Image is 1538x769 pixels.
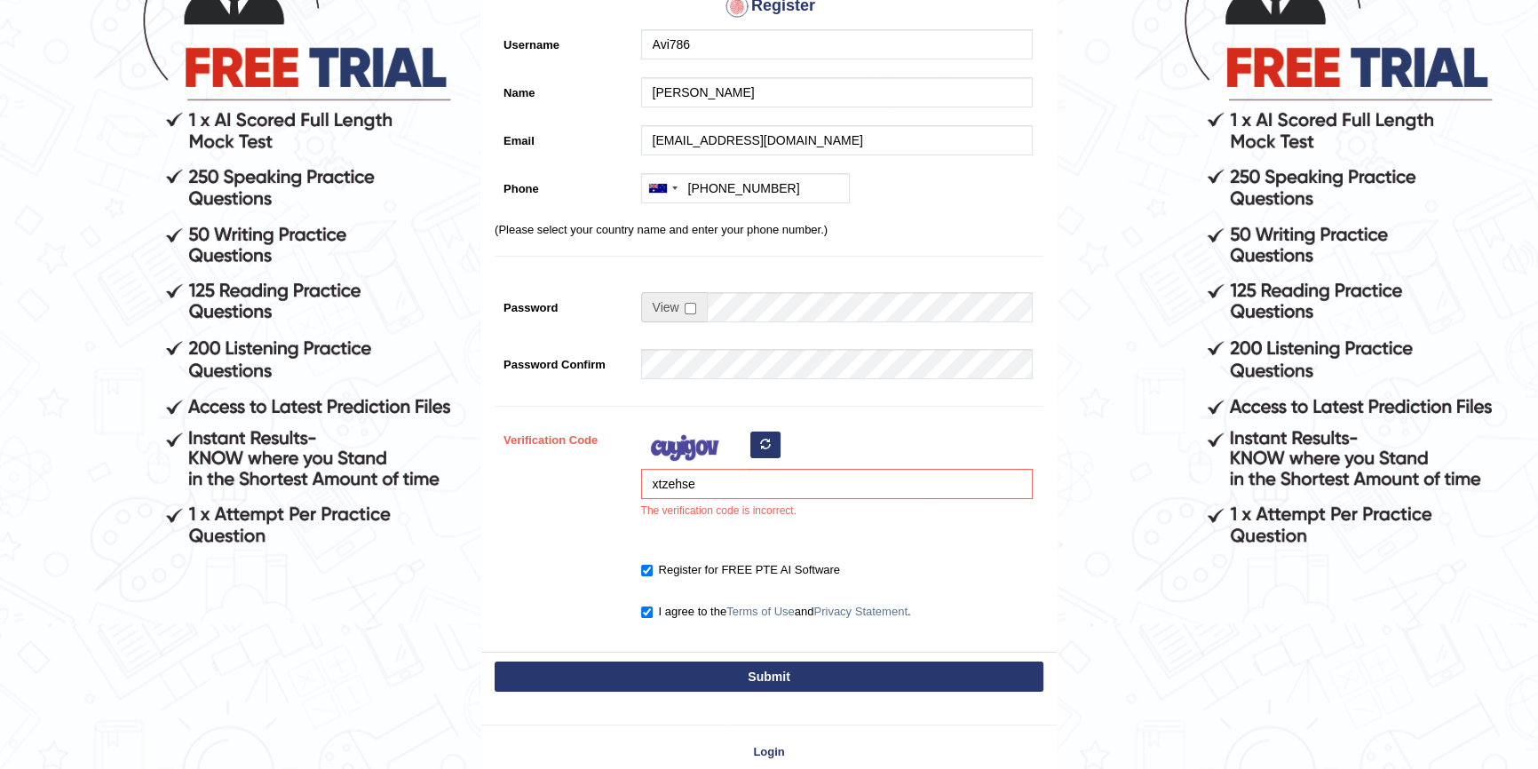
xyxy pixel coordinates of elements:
[495,424,632,448] label: Verification Code
[495,173,632,197] label: Phone
[495,77,632,101] label: Name
[726,605,795,618] a: Terms of Use
[495,221,1043,238] p: (Please select your country name and enter your phone number.)
[641,173,850,203] input: +61 412 345 678
[642,174,683,202] div: Australia: +61
[641,565,653,576] input: Register for FREE PTE AI Software
[481,743,1057,760] a: Login
[813,605,908,618] a: Privacy Statement
[641,561,840,579] label: Register for FREE PTE AI Software
[641,603,911,621] label: I agree to the and .
[495,662,1043,692] button: Submit
[495,349,632,373] label: Password Confirm
[495,292,632,316] label: Password
[641,606,653,618] input: I agree to theTerms of UseandPrivacy Statement.
[495,125,632,149] label: Email
[495,29,632,53] label: Username
[685,303,696,314] input: Show/Hide Password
